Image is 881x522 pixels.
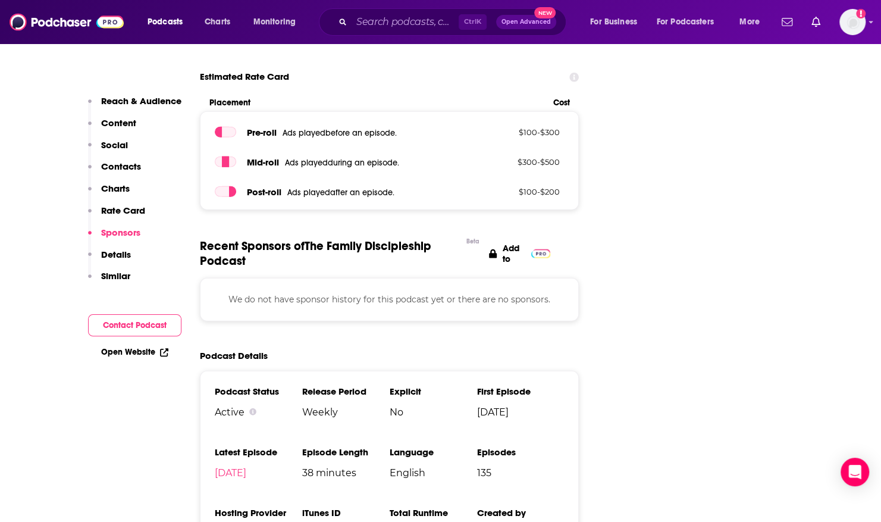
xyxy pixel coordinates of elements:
[101,227,140,238] p: Sponsors
[246,127,276,138] span: Pre -roll
[501,19,551,25] span: Open Advanced
[101,117,136,129] p: Content
[101,347,168,357] a: Open Website
[246,186,281,198] span: Post -roll
[476,507,564,518] h3: Created by
[731,12,775,32] button: open menu
[389,467,476,479] span: English
[197,12,237,32] a: Charts
[503,243,525,264] p: Add to
[302,507,389,518] h3: iTunes ID
[302,467,389,479] span: 38 minutes
[352,12,459,32] input: Search podcasts, credits, & more...
[302,386,389,397] h3: Release Period
[215,407,302,418] div: Active
[287,187,394,198] span: Ads played after an episode .
[531,249,551,258] img: Pro Logo
[10,11,124,33] img: Podchaser - Follow, Share and Rate Podcasts
[88,95,181,117] button: Reach & Audience
[476,467,564,479] span: 135
[245,12,311,32] button: open menu
[476,446,564,458] h3: Episodes
[215,386,302,397] h3: Podcast Status
[649,12,731,32] button: open menu
[739,14,760,30] span: More
[215,507,302,518] h3: Hosting Provider
[839,9,866,35] img: User Profile
[101,161,141,172] p: Contacts
[841,458,869,486] div: Open Intercom Messenger
[215,467,246,479] a: [DATE]
[88,227,140,249] button: Sponsors
[482,127,559,137] p: $ 100 - $ 300
[582,12,652,32] button: open menu
[139,12,198,32] button: open menu
[302,446,389,458] h3: Episode Length
[807,12,825,32] a: Show notifications dropdown
[88,161,141,183] button: Contacts
[282,128,396,138] span: Ads played before an episode .
[389,507,476,518] h3: Total Runtime
[284,158,399,168] span: Ads played during an episode .
[330,8,578,36] div: Search podcasts, credits, & more...
[88,249,131,271] button: Details
[590,14,637,30] span: For Business
[389,446,476,458] h3: Language
[459,14,487,30] span: Ctrl K
[389,407,476,418] span: No
[215,446,302,458] h3: Latest Episode
[553,98,569,108] span: Cost
[88,183,130,205] button: Charts
[496,15,556,29] button: Open AdvancedNew
[534,7,556,18] span: New
[253,14,296,30] span: Monitoring
[839,9,866,35] span: Logged in as ShellB
[88,270,130,292] button: Similar
[839,9,866,35] button: Show profile menu
[88,139,128,161] button: Social
[657,14,714,30] span: For Podcasters
[200,239,461,268] span: Recent Sponsors of The Family Discipleship Podcast
[88,117,136,139] button: Content
[476,407,564,418] span: [DATE]
[88,205,145,227] button: Rate Card
[101,95,181,107] p: Reach & Audience
[205,14,230,30] span: Charts
[101,249,131,260] p: Details
[148,14,183,30] span: Podcasts
[200,350,268,361] h2: Podcast Details
[200,65,289,88] span: Estimated Rate Card
[482,157,559,167] p: $ 300 - $ 500
[101,183,130,194] p: Charts
[101,205,145,216] p: Rate Card
[101,270,130,282] p: Similar
[101,139,128,151] p: Social
[777,12,797,32] a: Show notifications dropdown
[476,386,564,397] h3: First Episode
[389,386,476,397] h3: Explicit
[466,237,479,245] div: Beta
[215,293,565,306] p: We do not have sponsor history for this podcast yet or there are no sponsors.
[88,314,181,336] button: Contact Podcast
[302,407,389,418] span: Weekly
[246,157,278,168] span: Mid -roll
[482,187,559,196] p: $ 100 - $ 200
[489,239,550,268] a: Add to
[856,9,866,18] svg: Add a profile image
[209,98,543,108] span: Placement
